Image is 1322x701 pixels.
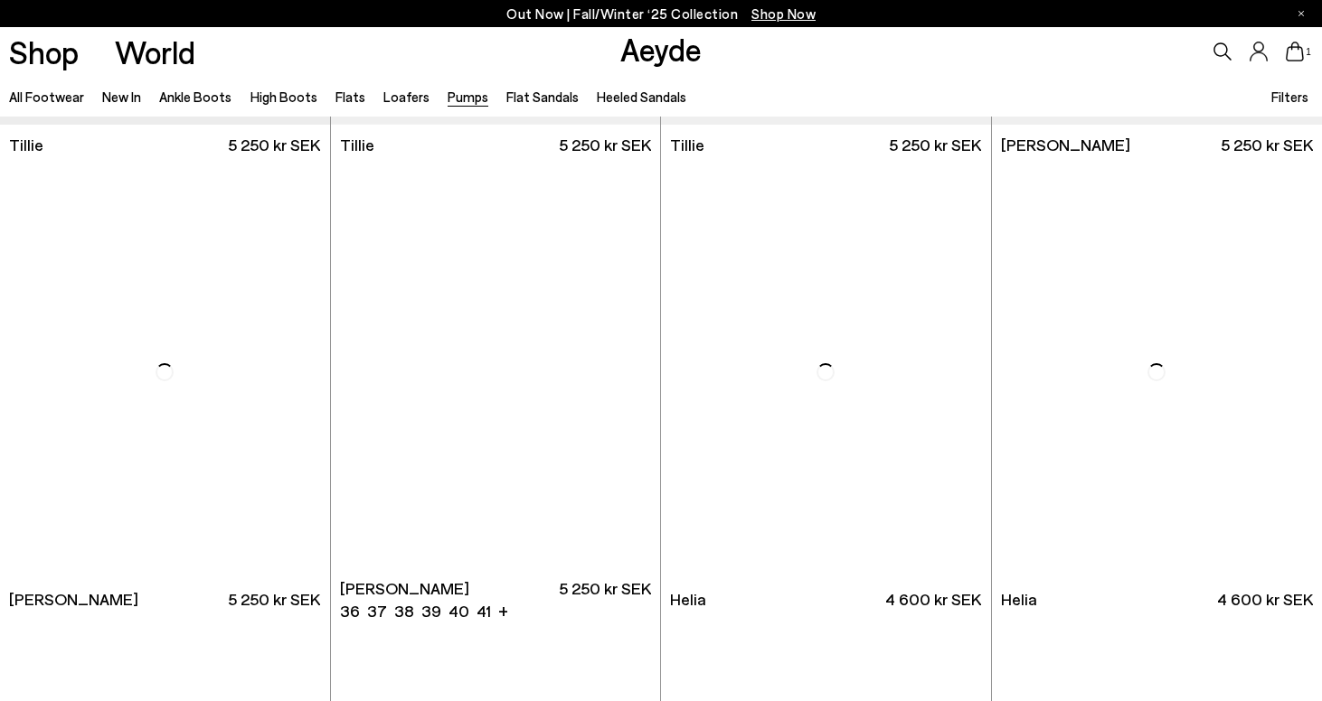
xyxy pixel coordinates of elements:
span: 5 250 kr SEK [559,134,651,156]
a: Tillie 5 250 kr SEK [661,125,991,165]
li: 41 [477,600,491,622]
div: 1 / 6 [331,165,661,579]
span: [PERSON_NAME] [1001,134,1130,156]
a: Aeyde [620,30,702,68]
a: Flats [335,89,365,105]
span: 5 250 kr SEK [889,134,981,156]
span: 1 [1304,47,1313,57]
span: 5 250 kr SEK [1221,134,1313,156]
img: Helia Low-Cut Pumps [661,165,991,579]
a: World [115,36,195,68]
span: Helia [1001,588,1037,611]
a: Shop [9,36,79,68]
span: Tillie [340,134,374,156]
li: 39 [421,600,441,622]
a: [PERSON_NAME] 36 37 38 39 40 41 + 5 250 kr SEK [331,579,661,620]
span: Tillie [670,134,704,156]
li: 36 [340,600,360,622]
span: 4 600 kr SEK [1217,588,1313,611]
span: Navigate to /collections/new-in [751,5,816,22]
a: Ankle Boots [159,89,231,105]
a: 1 [1286,42,1304,61]
span: Helia [670,588,706,611]
p: Out Now | Fall/Winter ‘25 Collection [506,3,816,25]
li: 38 [394,600,414,622]
a: Heeled Sandals [597,89,686,105]
img: Liz T-Bar Pumps [331,165,661,579]
span: 5 250 kr SEK [228,588,320,611]
a: Loafers [383,89,430,105]
a: Helia 4 600 kr SEK [661,579,991,620]
span: [PERSON_NAME] [340,577,469,600]
li: + [498,598,508,622]
span: 5 250 kr SEK [559,577,651,622]
li: 40 [449,600,469,622]
a: High Boots [250,89,317,105]
span: [PERSON_NAME] [9,588,138,611]
span: Filters [1271,89,1308,105]
a: Next slide Previous slide [331,165,661,579]
a: Pumps [448,89,488,105]
li: 37 [367,600,387,622]
a: All Footwear [9,89,84,105]
span: 5 250 kr SEK [228,134,320,156]
ul: variant [340,600,486,622]
a: New In [102,89,141,105]
a: Flat Sandals [506,89,579,105]
a: Tillie 5 250 kr SEK [331,125,661,165]
span: 4 600 kr SEK [885,588,981,611]
span: Tillie [9,134,43,156]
